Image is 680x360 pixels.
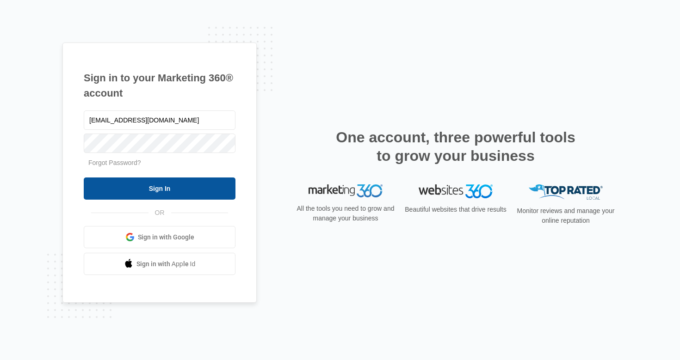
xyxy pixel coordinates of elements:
[84,110,235,130] input: Email
[84,177,235,200] input: Sign In
[309,184,383,197] img: Marketing 360
[88,159,141,166] a: Forgot Password?
[148,208,171,218] span: OR
[138,232,194,242] span: Sign in with Google
[294,204,397,223] p: All the tools you need to grow and manage your business
[84,253,235,275] a: Sign in with Apple Id
[84,226,235,248] a: Sign in with Google
[84,70,235,101] h1: Sign in to your Marketing 360® account
[514,206,618,226] p: Monitor reviews and manage your online reputation
[136,259,196,269] span: Sign in with Apple Id
[419,184,493,198] img: Websites 360
[333,128,578,165] h2: One account, three powerful tools to grow your business
[529,184,603,200] img: Top Rated Local
[404,205,507,214] p: Beautiful websites that drive results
